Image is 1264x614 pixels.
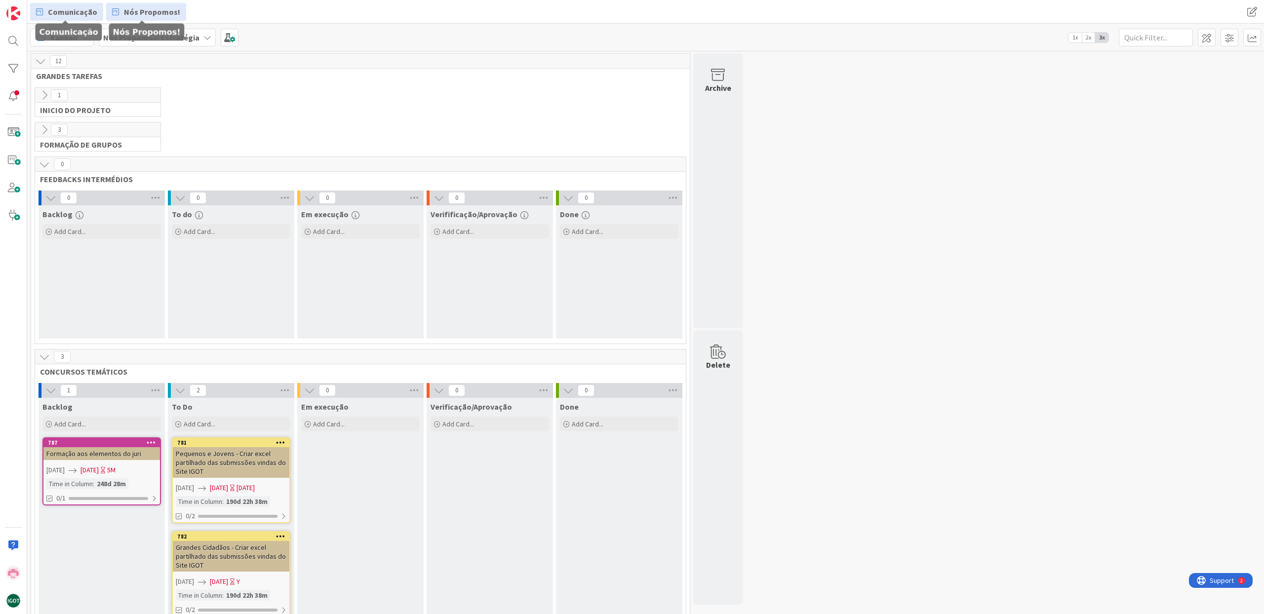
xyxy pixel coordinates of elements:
[30,3,103,21] a: Comunicação
[60,384,77,396] span: 1
[560,402,579,412] span: Done
[301,209,349,219] span: Em execução
[36,71,677,81] span: GRANDES TAREFAS
[106,3,186,21] a: Nós Propomos!
[210,483,228,493] span: [DATE]
[173,541,289,572] div: Grandes Cidadãos - Criar excel partilhado das submissões vindas do Site IGOT
[237,483,255,493] div: [DATE]
[107,465,116,475] div: 5M
[572,227,603,236] span: Add Card...
[1119,29,1193,46] input: Quick Filter...
[43,438,160,447] div: 787
[173,438,289,447] div: 781
[173,532,289,572] div: 782Grandes Cidadãos - Criar excel partilhado das submissões vindas do Site IGOT
[124,6,180,18] span: Nós Propomos!
[54,227,86,236] span: Add Card...
[54,351,71,363] span: 3
[48,6,97,18] span: Comunicação
[177,533,289,540] div: 782
[176,483,194,493] span: [DATE]
[80,465,99,475] span: [DATE]
[60,192,77,204] span: 0
[313,420,345,428] span: Add Card...
[103,33,199,42] b: Nós Propomos! Estratégia
[1095,33,1108,42] span: 3x
[177,439,289,446] div: 781
[301,402,349,412] span: Em execução
[94,478,128,489] div: 248d 28m
[43,438,160,460] div: 787Formação aos elementos do juri
[448,384,465,396] span: 0
[184,420,215,428] span: Add Card...
[6,566,20,580] img: MR
[6,6,20,20] img: Visit kanbanzone.com
[40,174,673,184] span: FEEDBACKS INTERMÉDIOS
[190,192,206,204] span: 0
[705,82,731,94] div: Archive
[40,367,673,377] span: CONCURSOS TEMÁTICOS
[1068,33,1082,42] span: 1x
[173,438,289,478] div: 781Pequenos e Jovens - Criar excel partilhado das submissões vindas do Site IGOT
[93,478,94,489] span: :
[186,511,195,521] span: 0/2
[113,28,181,37] h5: Nós Propomos!
[442,227,474,236] span: Add Card...
[46,478,93,489] div: Time in Column
[6,594,20,608] img: avatar
[1082,33,1095,42] span: 2x
[46,465,65,475] span: [DATE]
[51,89,68,101] span: 1
[40,140,148,150] span: FORMAÇÃO DE GRUPOS
[578,384,594,396] span: 0
[48,439,160,446] div: 787
[21,1,45,13] span: Support
[210,576,228,587] span: [DATE]
[448,192,465,204] span: 0
[319,192,336,204] span: 0
[51,4,54,12] div: 2
[222,496,224,507] span: :
[176,496,222,507] div: Time in Column
[54,420,86,428] span: Add Card...
[42,209,73,219] span: Backlog
[431,209,517,219] span: Verifificação/Aprovação
[431,402,512,412] span: Verificação/Aprovação
[176,576,194,587] span: [DATE]
[173,532,289,541] div: 782
[237,576,240,587] div: Y
[442,420,474,428] span: Add Card...
[222,590,224,601] span: :
[224,496,270,507] div: 190d 22h 38m
[40,105,148,115] span: INICIO DO PROJETO
[578,192,594,204] span: 0
[560,209,579,219] span: Done
[43,447,160,460] div: Formação aos elementos do juri
[50,55,67,67] span: 12
[190,384,206,396] span: 2
[42,402,73,412] span: Backlog
[572,420,603,428] span: Add Card...
[173,447,289,478] div: Pequenos e Jovens - Criar excel partilhado das submissões vindas do Site IGOT
[51,124,68,136] span: 3
[172,209,192,219] span: To do
[172,402,193,412] span: To Do
[313,227,345,236] span: Add Card...
[184,227,215,236] span: Add Card...
[54,158,71,170] span: 0
[176,590,222,601] div: Time in Column
[319,384,336,396] span: 0
[706,359,730,371] div: Delete
[224,590,270,601] div: 190d 22h 38m
[56,493,66,503] span: 0/1
[39,28,98,37] h5: Comunicação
